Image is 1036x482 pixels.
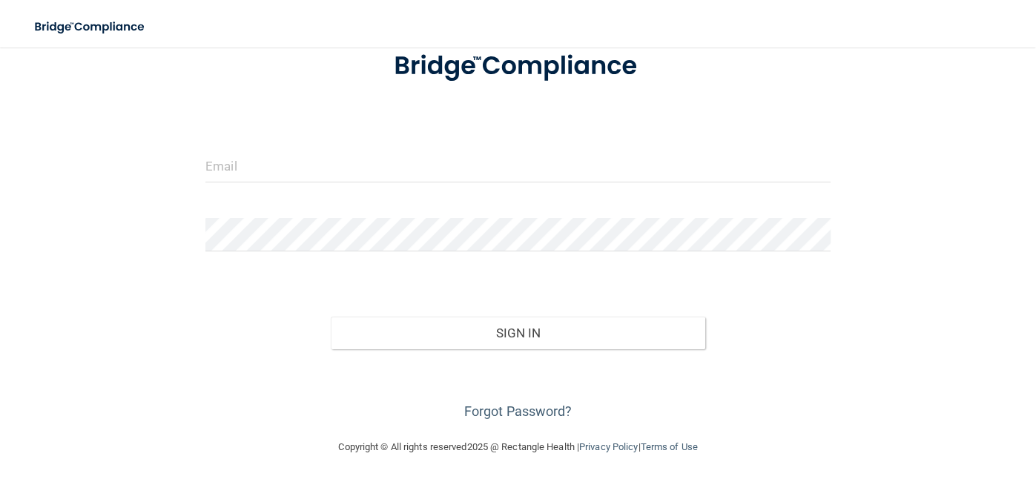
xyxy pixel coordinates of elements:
[579,441,638,452] a: Privacy Policy
[367,33,668,100] img: bridge_compliance_login_screen.278c3ca4.svg
[22,12,159,42] img: bridge_compliance_login_screen.278c3ca4.svg
[205,149,831,182] input: Email
[248,423,789,471] div: Copyright © All rights reserved 2025 @ Rectangle Health | |
[331,317,706,349] button: Sign In
[640,441,697,452] a: Terms of Use
[464,403,573,419] a: Forgot Password?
